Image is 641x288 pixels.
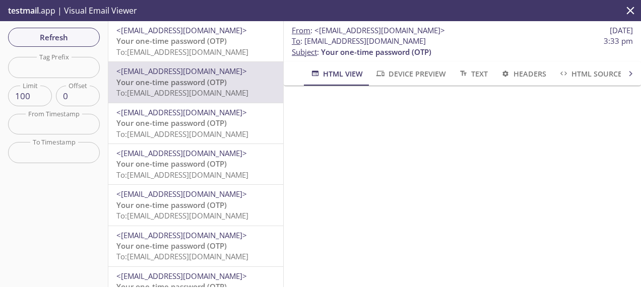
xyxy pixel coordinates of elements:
[116,107,247,117] span: <[EMAIL_ADDRESS][DOMAIN_NAME]>
[108,21,283,61] div: <[EMAIL_ADDRESS][DOMAIN_NAME]>Your one-time password (OTP)To:[EMAIL_ADDRESS][DOMAIN_NAME]
[292,25,445,36] span: :
[116,88,248,98] span: To: [EMAIL_ADDRESS][DOMAIN_NAME]
[292,36,633,57] p: :
[500,67,546,80] span: Headers
[108,226,283,266] div: <[EMAIL_ADDRESS][DOMAIN_NAME]>Your one-time password (OTP)To:[EMAIL_ADDRESS][DOMAIN_NAME]
[116,271,247,281] span: <[EMAIL_ADDRESS][DOMAIN_NAME]>
[8,5,39,16] span: testmail
[604,36,633,46] span: 3:33 pm
[116,66,247,76] span: <[EMAIL_ADDRESS][DOMAIN_NAME]>
[321,47,431,57] span: Your one-time password (OTP)
[292,36,300,46] span: To
[116,241,227,251] span: Your one-time password (OTP)
[116,36,227,46] span: Your one-time password (OTP)
[292,36,426,46] span: : [EMAIL_ADDRESS][DOMAIN_NAME]
[116,189,247,199] span: <[EMAIL_ADDRESS][DOMAIN_NAME]>
[292,25,310,35] span: From
[108,62,283,102] div: <[EMAIL_ADDRESS][DOMAIN_NAME]>Your one-time password (OTP)To:[EMAIL_ADDRESS][DOMAIN_NAME]
[116,230,247,240] span: <[EMAIL_ADDRESS][DOMAIN_NAME]>
[458,67,488,80] span: Text
[116,159,227,169] span: Your one-time password (OTP)
[116,210,248,221] span: To: [EMAIL_ADDRESS][DOMAIN_NAME]
[16,31,92,44] span: Refresh
[116,170,248,180] span: To: [EMAIL_ADDRESS][DOMAIN_NAME]
[116,118,227,128] span: Your one-time password (OTP)
[292,47,317,57] span: Subject
[116,25,247,35] span: <[EMAIL_ADDRESS][DOMAIN_NAME]>
[108,103,283,143] div: <[EMAIL_ADDRESS][DOMAIN_NAME]>Your one-time password (OTP)To:[EMAIL_ADDRESS][DOMAIN_NAME]
[116,77,227,87] span: Your one-time password (OTP)
[375,67,445,80] span: Device Preview
[116,47,248,57] span: To: [EMAIL_ADDRESS][DOMAIN_NAME]
[116,129,248,139] span: To: [EMAIL_ADDRESS][DOMAIN_NAME]
[314,25,445,35] span: <[EMAIL_ADDRESS][DOMAIN_NAME]>
[116,148,247,158] span: <[EMAIL_ADDRESS][DOMAIN_NAME]>
[108,144,283,184] div: <[EMAIL_ADDRESS][DOMAIN_NAME]>Your one-time password (OTP)To:[EMAIL_ADDRESS][DOMAIN_NAME]
[8,28,100,47] button: Refresh
[108,185,283,225] div: <[EMAIL_ADDRESS][DOMAIN_NAME]>Your one-time password (OTP)To:[EMAIL_ADDRESS][DOMAIN_NAME]
[116,251,248,261] span: To: [EMAIL_ADDRESS][DOMAIN_NAME]
[116,200,227,210] span: Your one-time password (OTP)
[558,67,622,80] span: HTML Source
[310,67,363,80] span: HTML View
[610,25,633,36] span: [DATE]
